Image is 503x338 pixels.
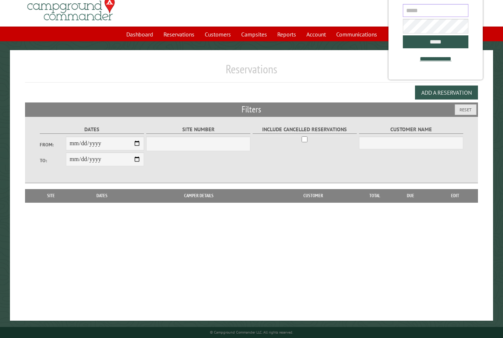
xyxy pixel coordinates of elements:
button: Add a Reservation [415,86,478,100]
a: Account [302,27,330,41]
a: Campsites [237,27,271,41]
th: Dates [73,189,131,202]
th: Edit [432,189,478,202]
label: Include Cancelled Reservations [253,125,357,134]
h1: Reservations [25,62,478,82]
a: Reservations [159,27,199,41]
label: To: [40,157,66,164]
label: Dates [40,125,144,134]
th: Total [360,189,390,202]
label: From: [40,141,66,148]
a: Reports [273,27,300,41]
a: Communications [332,27,381,41]
h2: Filters [25,102,478,116]
th: Camper Details [131,189,266,202]
a: Customers [200,27,235,41]
a: Dashboard [122,27,158,41]
small: © Campground Commander LLC. All rights reserved. [210,330,293,335]
label: Customer Name [359,125,463,134]
button: Reset [455,104,476,115]
label: Site Number [146,125,250,134]
th: Site [29,189,73,202]
th: Due [390,189,432,202]
th: Customer [266,189,360,202]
